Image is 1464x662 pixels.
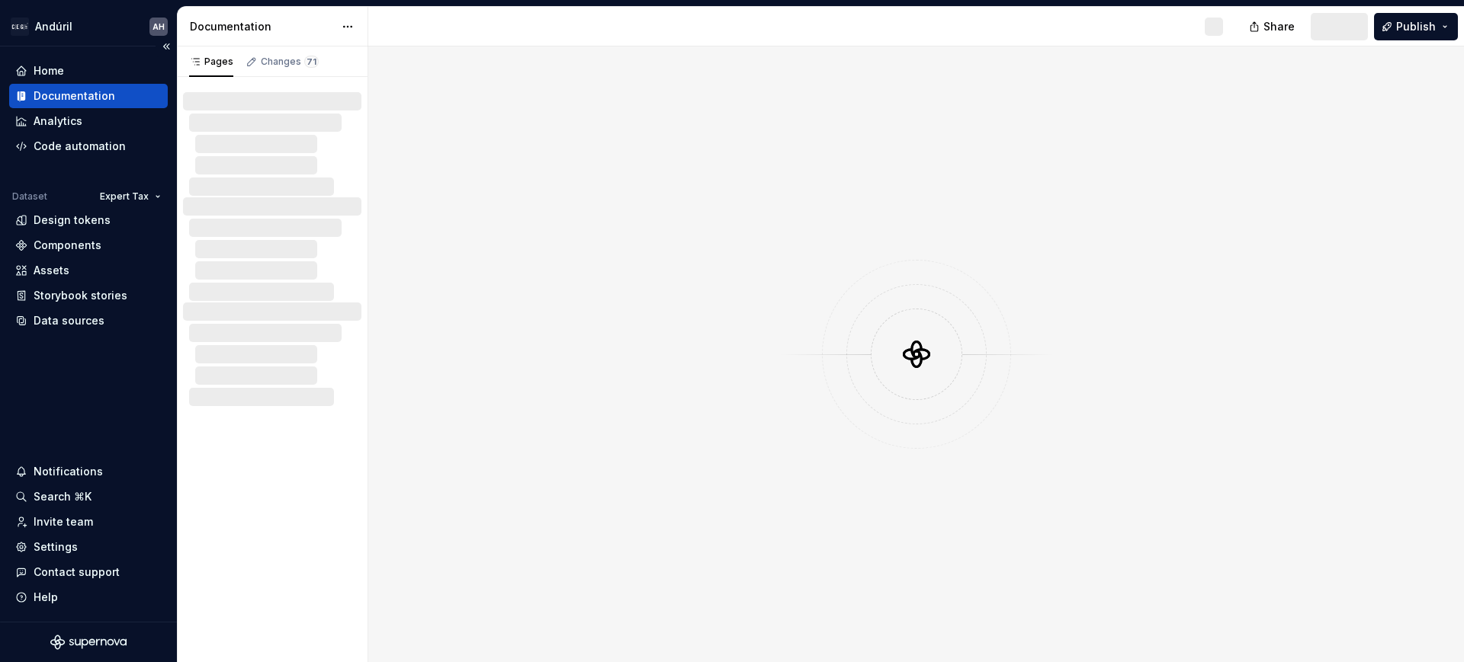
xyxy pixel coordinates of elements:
span: 71 [304,56,319,68]
button: Expert Tax [93,186,168,207]
button: Publish [1374,13,1458,40]
div: Invite team [34,514,93,529]
div: Documentation [34,88,115,104]
div: Design tokens [34,213,111,228]
a: Documentation [9,84,168,108]
div: Assets [34,263,69,278]
button: Search ⌘K [9,485,168,509]
button: Help [9,585,168,609]
div: Dataset [12,190,47,203]
a: Analytics [9,109,168,133]
div: Data sources [34,313,104,328]
div: Contact support [34,564,120,580]
div: Notifications [34,464,103,479]
div: Storybook stories [34,288,127,303]
div: AH [152,21,165,33]
a: Components [9,233,168,257]
button: AndúrilAH [3,10,174,43]
div: Documentation [190,19,334,34]
a: Settings [9,535,168,559]
span: Share [1263,19,1295,34]
a: Invite team [9,510,168,534]
a: Storybook stories [9,283,168,308]
span: Publish [1396,19,1436,34]
div: Home [34,63,64,78]
div: Analytics [34,114,82,129]
button: Contact support [9,560,168,584]
a: Code automation [9,134,168,158]
button: Collapse sidebar [156,36,177,57]
div: Andúril [35,19,72,34]
div: Code automation [34,139,126,154]
svg: Supernova Logo [50,635,127,650]
div: Components [34,238,101,253]
img: 572984b3-56a8-419d-98bc-7b186c70b928.png [11,18,29,36]
a: Design tokens [9,208,168,232]
div: Settings [34,539,78,555]
div: Pages [189,56,233,68]
a: Assets [9,258,168,283]
span: Expert Tax [100,190,149,203]
a: Home [9,59,168,83]
div: Changes [261,56,319,68]
button: Notifications [9,459,168,484]
div: Help [34,590,58,605]
a: Data sources [9,309,168,333]
button: Share [1241,13,1305,40]
div: Search ⌘K [34,489,91,504]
